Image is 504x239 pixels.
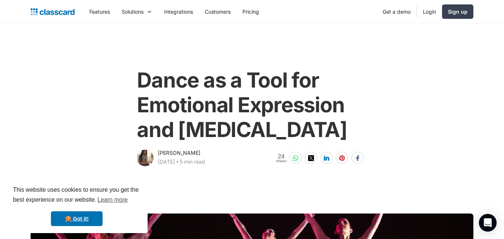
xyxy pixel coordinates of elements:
[324,155,329,161] img: linkedin-white sharing button
[442,4,473,19] a: Sign up
[417,3,442,20] a: Login
[51,211,103,226] a: dismiss cookie message
[122,8,144,16] div: Solutions
[6,178,148,233] div: cookieconsent
[180,157,205,166] div: 5 min read
[175,157,180,168] div: ‧
[137,68,367,143] h1: Dance as a Tool for Emotional Expression and [MEDICAL_DATA]
[199,3,237,20] a: Customers
[13,185,141,205] span: This website uses cookies to ensure you get the best experience on our website.
[479,214,497,232] div: Open Intercom Messenger
[31,7,75,17] a: home
[293,155,298,161] img: whatsapp-white sharing button
[377,3,417,20] a: Get a demo
[276,160,287,163] span: Shares
[158,3,199,20] a: Integrations
[237,3,265,20] a: Pricing
[339,155,345,161] img: pinterest-white sharing button
[158,148,200,157] div: [PERSON_NAME]
[158,157,175,166] div: [DATE]
[276,153,287,160] span: 24
[116,3,158,20] div: Solutions
[83,3,116,20] a: Features
[308,155,314,161] img: twitter-white sharing button
[355,155,360,161] img: facebook-white sharing button
[448,8,467,16] div: Sign up
[96,194,129,205] a: learn more about cookies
